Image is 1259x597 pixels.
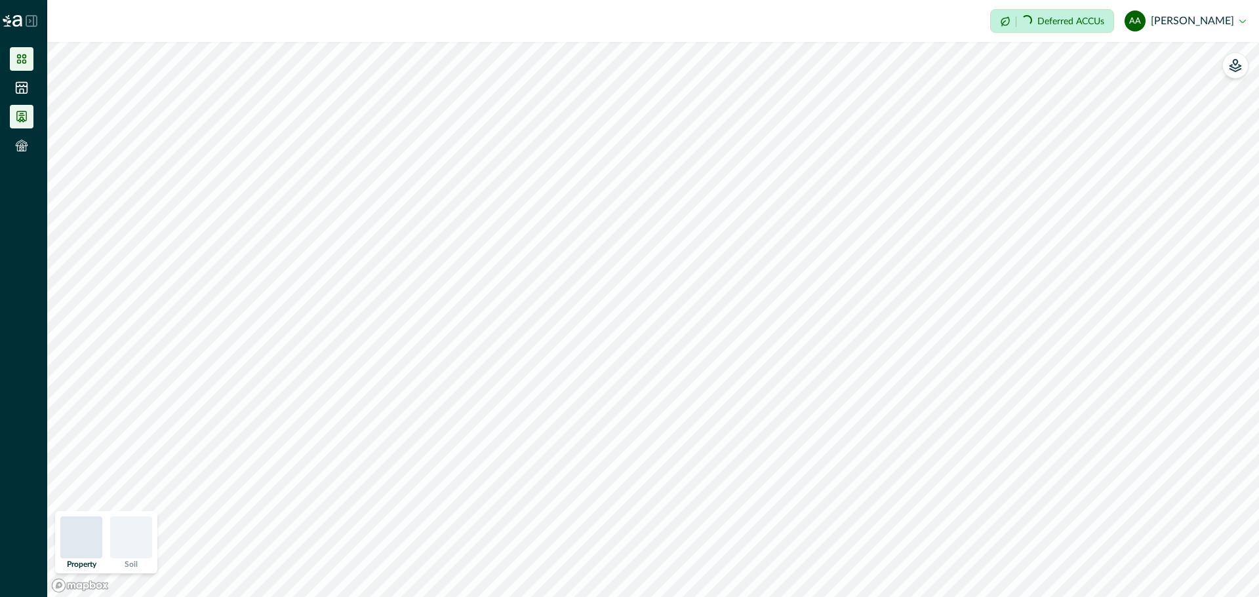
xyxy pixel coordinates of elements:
img: Logo [3,15,22,27]
p: Deferred ACCUs [1037,16,1104,26]
canvas: Map [47,42,1259,597]
iframe: Chat Widget [1193,534,1259,597]
button: Adeline AgriProve[PERSON_NAME] [1125,5,1246,37]
a: Mapbox logo [51,578,109,593]
p: Property [67,560,96,568]
p: Soil [125,560,138,568]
